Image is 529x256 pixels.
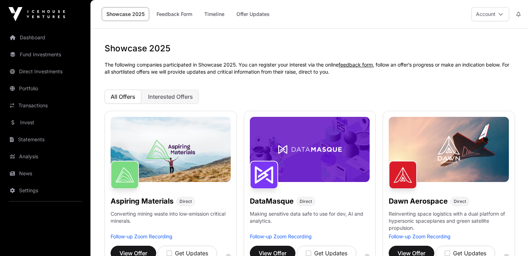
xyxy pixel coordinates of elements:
[111,117,231,182] img: Aspiring-Banner.jpg
[389,196,448,206] h1: Dawn Aerospace
[250,161,278,189] img: DataMasque
[111,210,231,233] p: Converting mining waste into low-emission critical minerals.
[250,117,370,182] img: DataMasque-Banner.jpg
[105,43,515,54] h1: Showcase 2025
[6,115,85,130] a: Invest
[389,161,417,189] img: Dawn Aerospace
[454,199,466,204] span: Direct
[105,90,141,104] button: All Offers
[6,47,85,62] a: Fund Investments
[180,199,192,204] span: Direct
[6,98,85,113] a: Transactions
[6,166,85,181] a: News
[6,183,85,198] a: Settings
[148,93,193,100] span: Interested Offers
[6,149,85,164] a: Analysis
[105,61,515,75] p: The following companies participated in Showcase 2025. You can register your interest via the onl...
[232,7,274,21] a: Offer Updates
[339,62,373,68] a: feedback form
[250,233,312,239] a: Follow-up Zoom Recording
[6,64,85,79] a: Direct Investments
[6,30,85,45] a: Dashboard
[111,161,139,189] img: Aspiring Materials
[6,132,85,147] a: Statements
[250,210,370,233] p: Making sensitive data safe to use for dev, AI and analytics.
[142,90,199,104] button: Interested Offers
[111,196,174,206] h1: Aspiring Materials
[111,93,135,100] span: All Offers
[111,233,172,239] a: Follow-up Zoom Recording
[6,81,85,96] a: Portfolio
[200,7,229,21] a: Timeline
[102,7,149,21] a: Showcase 2025
[250,196,294,206] h1: DataMasque
[389,117,509,182] img: Dawn-Banner.jpg
[152,7,197,21] a: Feedback Form
[8,7,65,21] img: Icehouse Ventures Logo
[300,199,312,204] span: Direct
[389,210,509,233] p: Reinventing space logistics with a dual platform of hypersonic spaceplanes and green satellite pr...
[389,233,451,239] a: Follow-up Zoom Recording
[471,7,509,21] button: Account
